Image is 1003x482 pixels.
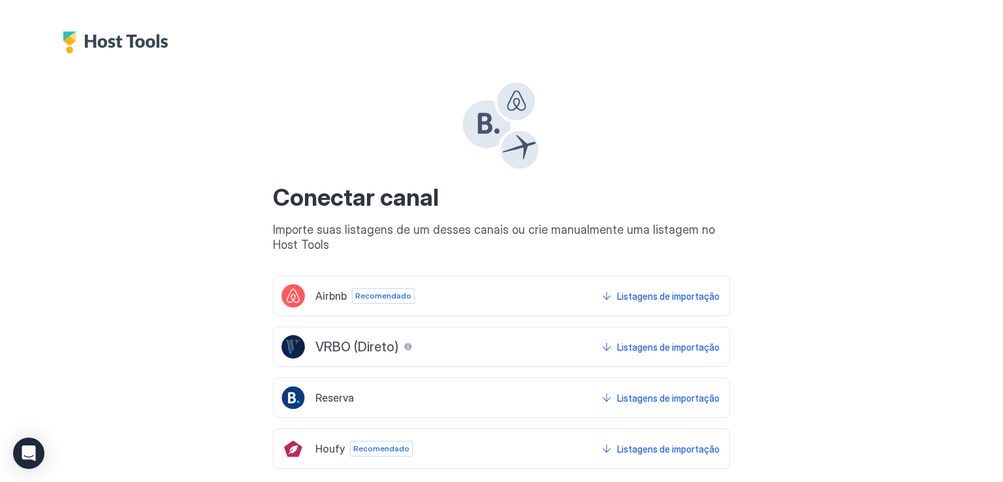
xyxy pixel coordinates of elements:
font: VRBO (Direto) [315,339,398,355]
font: Houfy [315,442,345,455]
div: Abra o Intercom Messenger [13,438,44,469]
font: Conectar canal [273,183,439,212]
button: Listagens de importação [599,386,722,410]
font: Recomendado [353,443,409,453]
button: Listagens de importação [599,335,722,359]
font: Listagens de importação [617,291,720,302]
font: Listagens de importação [617,393,720,404]
font: Recomendado [355,291,411,300]
button: Listagens de importação [599,437,722,460]
font: Reserva [315,391,354,404]
div: Logotipo das ferramentas de host [63,31,175,54]
font: Listagens de importação [617,443,720,455]
font: Importe suas listagens de um desses canais ou crie manualmente uma listagem no Host Tools [273,223,718,251]
font: Listagens de importação [617,342,720,353]
font: Airbnb [315,289,347,302]
button: Listagens de importação [599,284,722,308]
